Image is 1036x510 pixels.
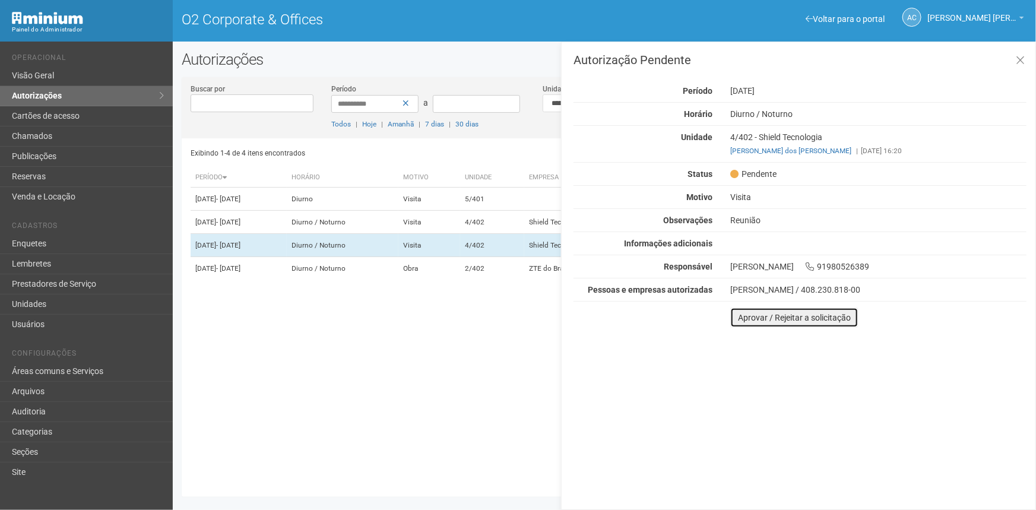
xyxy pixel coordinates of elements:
[684,109,712,119] strong: Horário
[663,216,712,225] strong: Observações
[588,285,712,294] strong: Pessoas e empresas autorizadas
[721,215,1035,226] div: Reunião
[191,257,287,280] td: [DATE]
[398,234,460,257] td: Visita
[423,98,428,107] span: a
[191,211,287,234] td: [DATE]
[182,12,595,27] h1: O2 Corporate & Offices
[425,120,444,128] a: 7 dias
[721,132,1035,156] div: 4/402 - Shield Tecnologia
[683,86,712,96] strong: Período
[398,168,460,188] th: Motivo
[388,120,414,128] a: Amanhã
[419,120,420,128] span: |
[730,145,1027,156] div: [DATE] 16:20
[524,211,749,234] td: Shield Tecnologia
[12,349,164,362] li: Configurações
[287,257,399,280] td: Diurno / Noturno
[287,168,399,188] th: Horário
[182,50,1027,68] h2: Autorizações
[216,195,240,203] span: - [DATE]
[721,109,1035,119] div: Diurno / Noturno
[12,24,164,35] div: Painel do Administrador
[191,144,601,162] div: Exibindo 1-4 de 4 itens encontrados
[460,188,524,211] td: 5/401
[12,53,164,66] li: Operacional
[449,120,451,128] span: |
[730,284,1027,295] div: [PERSON_NAME] / 408.230.818-00
[543,84,569,94] label: Unidade
[686,192,712,202] strong: Motivo
[331,84,356,94] label: Período
[191,84,225,94] label: Buscar por
[216,218,240,226] span: - [DATE]
[362,120,376,128] a: Hoje
[721,261,1035,272] div: [PERSON_NAME] 91980526389
[287,234,399,257] td: Diurno / Noturno
[806,14,885,24] a: Voltar para o portal
[398,257,460,280] td: Obra
[331,120,351,128] a: Todos
[574,54,1027,66] h3: Autorização Pendente
[681,132,712,142] strong: Unidade
[688,169,712,179] strong: Status
[398,211,460,234] td: Visita
[460,257,524,280] td: 2/402
[455,120,479,128] a: 30 dias
[856,147,858,155] span: |
[191,168,287,188] th: Período
[730,147,851,155] a: [PERSON_NAME] dos [PERSON_NAME]
[927,2,1016,23] span: Ana Carla de Carvalho Silva
[216,241,240,249] span: - [DATE]
[524,257,749,280] td: ZTE do Brasil ind. com. serv. part. ltda
[216,264,240,273] span: - [DATE]
[721,85,1035,96] div: [DATE]
[721,192,1035,202] div: Visita
[730,169,777,179] span: Pendente
[287,211,399,234] td: Diurno / Noturno
[664,262,712,271] strong: Responsável
[12,221,164,234] li: Cadastros
[460,168,524,188] th: Unidade
[460,234,524,257] td: 4/402
[287,188,399,211] td: Diurno
[191,234,287,257] td: [DATE]
[12,12,83,24] img: Minium
[524,234,749,257] td: Shield Tecnologia
[381,120,383,128] span: |
[730,308,858,328] button: Aprovar / Rejeitar a solicitação
[460,211,524,234] td: 4/402
[356,120,357,128] span: |
[524,168,749,188] th: Empresa
[191,188,287,211] td: [DATE]
[927,15,1024,24] a: [PERSON_NAME] [PERSON_NAME]
[398,188,460,211] td: Visita
[902,8,921,27] a: AC
[624,239,712,248] strong: Informações adicionais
